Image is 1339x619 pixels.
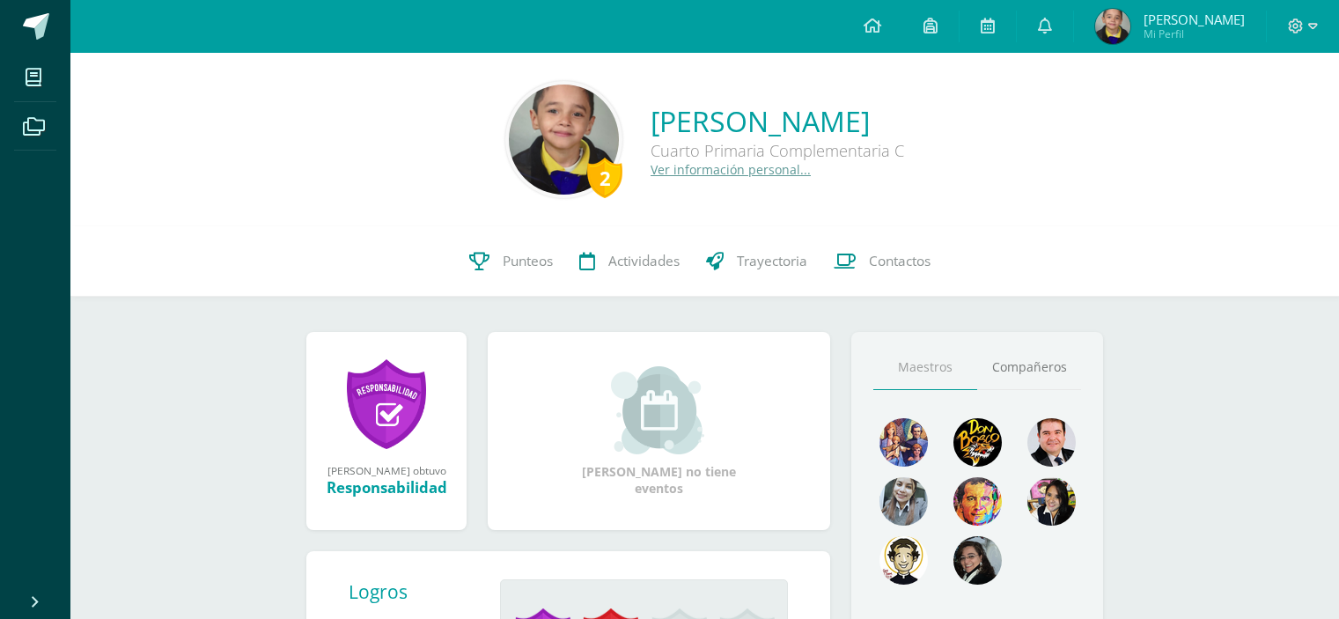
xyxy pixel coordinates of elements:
div: 2 [587,158,622,198]
span: Actividades [608,252,680,270]
div: [PERSON_NAME] obtuvo [324,463,449,477]
div: [PERSON_NAME] no tiene eventos [571,366,747,497]
span: Trayectoria [737,252,807,270]
img: 2f956a6dd2c7db1a1667ddb66e3307b6.png [953,477,1002,526]
a: Maestros [873,345,977,390]
span: Mi Perfil [1144,26,1245,41]
img: 45bd7986b8947ad7e5894cbc9b781108.png [879,477,928,526]
div: Logros [349,579,486,604]
a: Ver información personal... [651,161,811,178]
img: 6377130e5e35d8d0020f001f75faf696.png [953,536,1002,585]
a: Actividades [566,226,693,297]
div: Cuarto Primaria Complementaria C [651,140,904,161]
a: Trayectoria [693,226,820,297]
a: Punteos [456,226,566,297]
a: Contactos [820,226,944,297]
img: 6dd7792c7e46e34e896b3f92f39c73ee.png [879,536,928,585]
img: 7b284468cb80f946705243afc3dfb1b1.png [1095,9,1130,44]
a: [PERSON_NAME] [651,102,904,140]
span: Punteos [503,252,553,270]
a: Compañeros [977,345,1081,390]
img: ddcb7e3f3dd5693f9a3e043a79a89297.png [1027,477,1076,526]
span: [PERSON_NAME] [1144,11,1245,28]
img: 29fc2a48271e3f3676cb2cb292ff2552.png [953,418,1002,467]
img: event_small.png [611,366,707,454]
div: Responsabilidad [324,477,449,497]
img: 46818007279eeb6eae62b2a5f62f0c19.png [509,85,619,195]
img: 79570d67cb4e5015f1d97fde0ec62c05.png [1027,418,1076,467]
img: 88256b496371d55dc06d1c3f8a5004f4.png [879,418,928,467]
span: Contactos [869,252,931,270]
